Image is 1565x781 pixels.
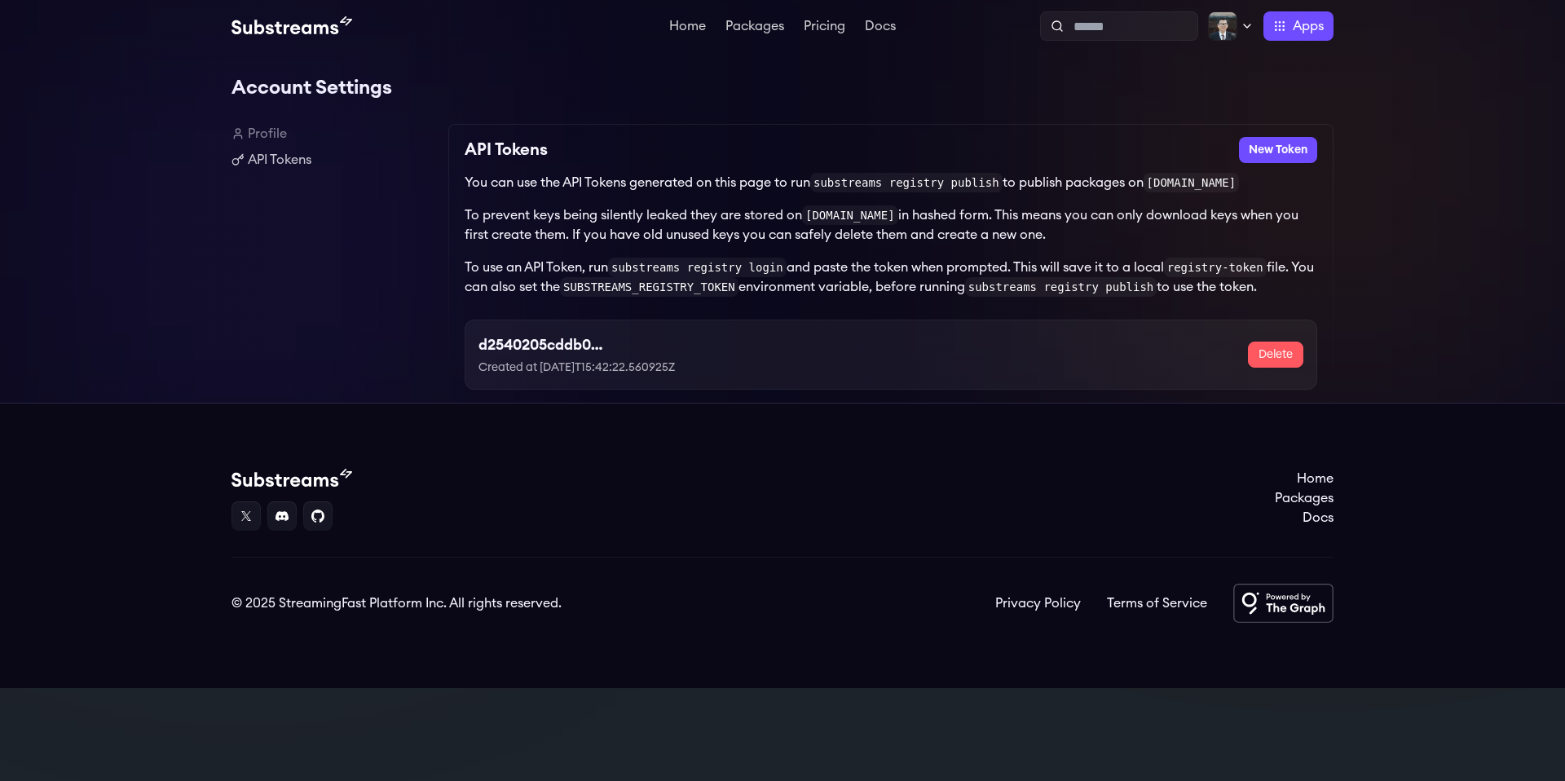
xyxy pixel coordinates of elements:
[1144,173,1240,192] code: [DOMAIN_NAME]
[666,20,709,36] a: Home
[1208,11,1237,41] img: Profile
[560,277,738,297] code: SUBSTREAMS_REGISTRY_TOKEN
[1293,16,1324,36] span: Apps
[1275,488,1334,508] a: Packages
[1107,593,1207,613] a: Terms of Service
[478,333,611,356] h3: d2540205cddb0d0fb9481f8fe8c3cf4d
[802,205,898,225] code: [DOMAIN_NAME]
[800,20,849,36] a: Pricing
[231,593,562,613] div: © 2025 StreamingFast Platform Inc. All rights reserved.
[465,137,548,163] h2: API Tokens
[862,20,899,36] a: Docs
[1233,584,1334,623] img: Powered by The Graph
[722,20,787,36] a: Packages
[231,16,352,36] img: Substream's logo
[965,277,1157,297] code: substreams registry publish
[1248,342,1303,368] button: Delete
[231,150,435,170] a: API Tokens
[1275,508,1334,527] a: Docs
[995,593,1081,613] a: Privacy Policy
[1239,137,1317,163] button: New Token
[465,205,1317,245] p: To prevent keys being silently leaked they are stored on in hashed form. This means you can only ...
[810,173,1003,192] code: substreams registry publish
[478,360,743,376] p: Created at [DATE]T15:42:22.560925Z
[465,258,1317,297] p: To use an API Token, run and paste the token when prompted. This will save it to a local file. Yo...
[1275,469,1334,488] a: Home
[231,72,1334,104] h1: Account Settings
[465,173,1317,192] p: You can use the API Tokens generated on this page to run to publish packages on
[231,124,435,143] a: Profile
[1164,258,1267,277] code: registry-token
[608,258,787,277] code: substreams registry login
[231,469,352,488] img: Substream's logo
